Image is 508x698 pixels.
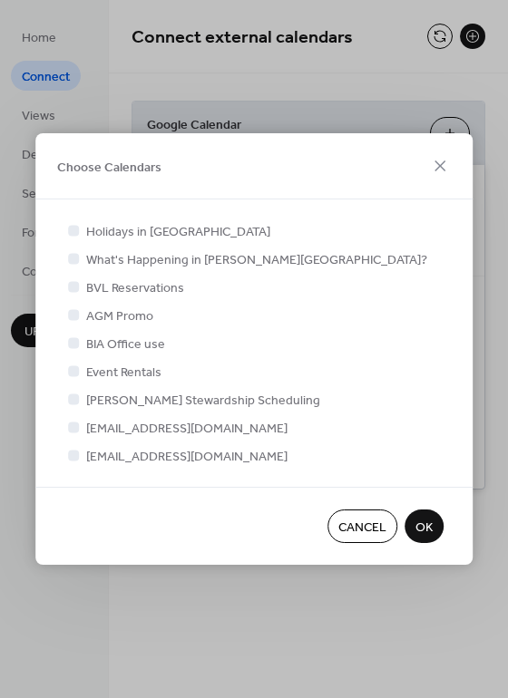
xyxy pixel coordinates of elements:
button: Cancel [327,509,397,543]
span: Cancel [338,519,386,538]
span: [EMAIL_ADDRESS][DOMAIN_NAME] [86,420,288,439]
button: OK [405,509,444,543]
span: BVL Reservations [86,279,184,298]
span: What's Happening in [PERSON_NAME][GEOGRAPHIC_DATA]? [86,251,427,270]
span: Holidays in [GEOGRAPHIC_DATA] [86,223,270,242]
span: [PERSON_NAME] Stewardship Scheduling [86,392,320,411]
span: AGM Promo [86,307,153,326]
span: OK [415,519,433,538]
span: BIA Office use [86,335,165,354]
span: Choose Calendars [57,158,161,177]
span: [EMAIL_ADDRESS][DOMAIN_NAME] [86,448,288,467]
span: Event Rentals [86,364,161,383]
